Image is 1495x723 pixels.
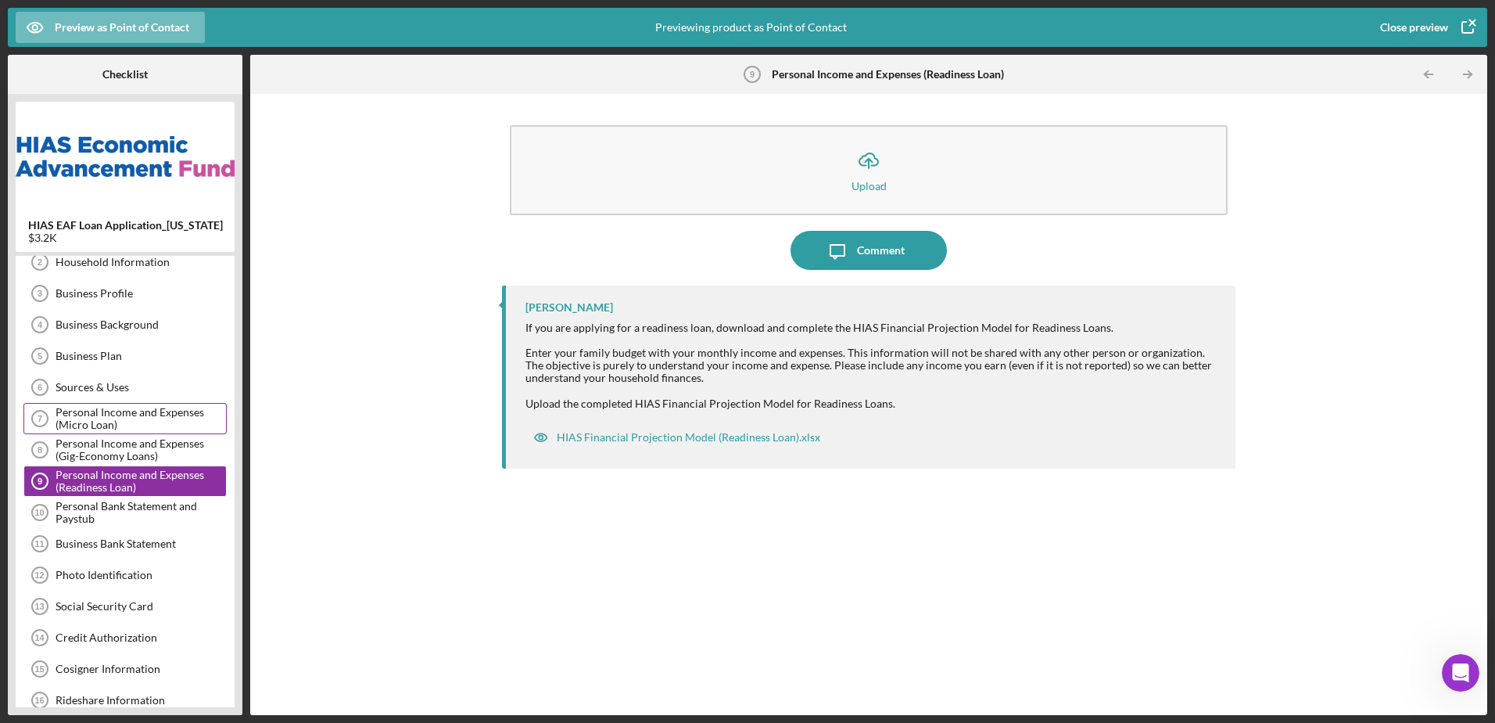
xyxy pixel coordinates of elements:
b: HIAS EAF Loan Application_[US_STATE] [28,219,223,232]
div: Preview as Point of Contact [55,12,189,43]
tspan: 9 [38,477,42,486]
tspan: 10 [34,508,44,517]
div: Business Profile [56,287,226,300]
img: Product logo [16,110,235,203]
tspan: 14 [34,633,45,642]
span: Messages [130,527,184,538]
div: Close preview [1380,12,1448,43]
span: Help [248,527,273,538]
div: Photo Identification [56,569,226,581]
div: Household Information [56,256,226,268]
div: Personal Income and Expenses (Gig-Economy Loans) [56,437,226,462]
div: Recent messageProfile image for ChristinaHi [PERSON_NAME], Wanted to update you that we have made... [16,210,297,293]
div: [PERSON_NAME] [70,263,160,279]
tspan: 15 [34,664,44,674]
div: If you are applying for a readiness loan, download and complete the HIAS Financial Projection Mod... [525,322,1219,334]
tspan: 16 [34,696,44,705]
div: Archive a Project [23,403,290,432]
div: Enter your family budget with your monthly income and expenses. This information will not be shar... [525,347,1219,384]
button: Comment [791,231,947,270]
p: How can we help? [31,164,281,191]
div: Profile image for ChristinaHi [PERSON_NAME], Wanted to update you that we have made a fix in the ... [16,234,296,292]
tspan: 6 [38,383,42,392]
img: logo [31,30,56,55]
div: Business Plan [56,350,226,362]
div: Business Bank Statement [56,538,226,550]
b: Checklist [102,68,148,81]
button: HIAS Financial Projection Model (Readiness Loan).xlsx [525,422,828,453]
button: Search for help [23,308,290,339]
button: Upload [510,125,1227,215]
div: • 19h ago [163,263,214,279]
iframe: Intercom live chat [1442,654,1479,692]
div: Upload [851,180,887,192]
div: [PERSON_NAME] [525,301,613,314]
div: Comment [857,231,905,270]
tspan: 4 [38,320,43,329]
div: Personal Income and Expenses (Micro Loan) [56,406,226,431]
button: Help [209,488,313,551]
div: How to Create a Test Project [32,438,262,455]
div: Business Background [56,318,226,331]
div: Cosigner Information [56,663,226,675]
div: Sources & Uses [56,381,226,394]
tspan: 3 [38,289,42,298]
tspan: 2 [38,257,42,267]
div: Upload the completed HIAS Financial Projection Model for Readiness Loans. [525,397,1219,410]
img: Profile image for Christina [246,25,277,56]
div: How to Create a Test Project [23,432,290,461]
span: Home [34,527,70,538]
b: Personal Income and Expenses (Readiness Loan) [772,68,1004,81]
div: Personal Bank Statement and Paystub [56,500,226,525]
button: Preview as Point of Contact [16,12,205,43]
div: Credit Authorization [56,631,226,644]
p: Hi [PERSON_NAME] 👋 [31,111,281,164]
button: Close preview [1364,12,1487,43]
tspan: 11 [34,539,44,549]
tspan: 12 [34,570,44,580]
div: $3.2K [28,232,223,244]
tspan: 5 [38,351,42,361]
div: Social Security Card [56,600,226,613]
div: Previewing product as Point of Contact [655,8,847,47]
img: Profile image for Christina [32,247,63,279]
tspan: 7 [38,414,42,423]
div: Pipeline and Forecast View [32,380,262,397]
div: Update Permissions Settings [32,351,262,368]
button: Messages [104,488,208,551]
div: Pipeline and Forecast View [23,374,290,403]
div: Update Permissions Settings [23,345,290,374]
div: Rideshare Information [56,694,226,707]
div: HIAS Financial Projection Model (Readiness Loan).xlsx [557,431,820,444]
div: Recent message [32,224,281,240]
div: Personal Income and Expenses (Readiness Loan) [56,469,226,494]
div: Archive a Project [32,409,262,426]
span: Search for help [32,315,127,332]
tspan: 9 [750,70,755,79]
tspan: 8 [38,445,42,455]
tspan: 13 [34,602,44,611]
